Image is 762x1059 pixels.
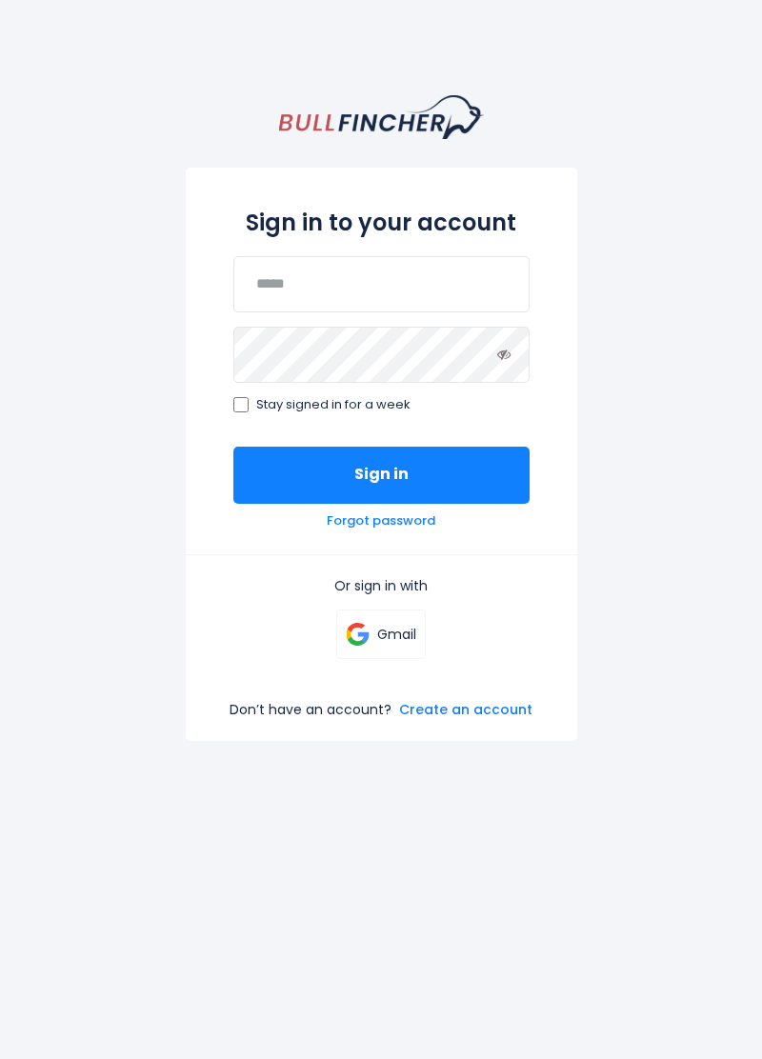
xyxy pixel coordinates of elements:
[233,210,530,237] h2: Sign in to your account
[399,701,532,718] a: Create an account
[377,626,416,643] p: Gmail
[256,397,411,413] span: Stay signed in for a week
[279,95,484,139] a: homepage
[233,577,530,594] p: Or sign in with
[230,701,391,718] p: Don’t have an account?
[327,513,435,529] a: Forgot password
[233,447,530,504] button: Sign in
[233,397,249,412] input: Stay signed in for a week
[336,609,426,659] a: Gmail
